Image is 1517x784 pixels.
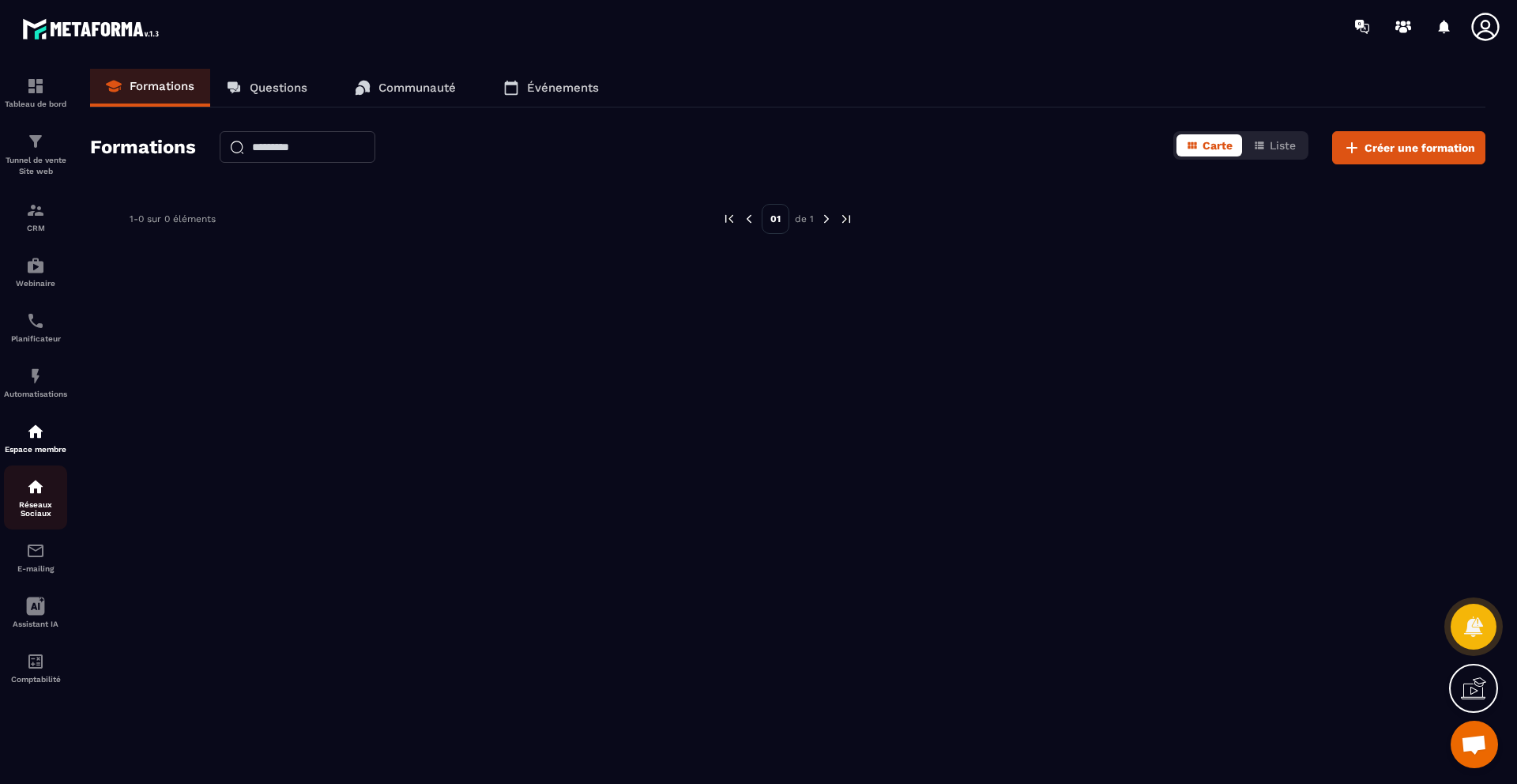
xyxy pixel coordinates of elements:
[26,77,45,96] img: formation
[762,204,789,234] p: 01
[90,69,210,107] a: Formations
[4,100,67,108] p: Tableau de bord
[250,81,307,95] p: Questions
[4,120,67,189] a: formationformationTunnel de vente Site web
[4,465,67,530] a: social-networksocial-networkRéseaux Sociaux
[4,155,67,177] p: Tunnel de vente Site web
[26,311,45,330] img: scheduler
[4,244,67,300] a: automationsautomationsWebinaire
[378,81,456,95] p: Communauté
[1451,721,1498,768] div: Ouvrir le chat
[26,367,45,386] img: automations
[1270,139,1296,152] span: Liste
[722,212,736,226] img: prev
[742,212,756,226] img: prev
[26,422,45,441] img: automations
[1332,131,1485,164] button: Créer une formation
[4,65,67,120] a: formationformationTableau de bord
[487,69,615,107] a: Événements
[4,355,67,410] a: automationsautomationsAutomatisations
[4,640,67,695] a: accountantaccountantComptabilité
[819,212,834,226] img: next
[4,445,67,454] p: Espace membre
[130,79,194,93] p: Formations
[4,500,67,518] p: Réseaux Sociaux
[4,410,67,465] a: automationsautomationsEspace membre
[4,675,67,684] p: Comptabilité
[26,477,45,496] img: social-network
[130,213,216,224] p: 1-0 sur 0 éléments
[26,201,45,220] img: formation
[1244,134,1305,156] button: Liste
[4,390,67,398] p: Automatisations
[4,564,67,573] p: E-mailing
[4,189,67,244] a: formationformationCRM
[839,212,853,226] img: next
[4,334,67,343] p: Planificateur
[1365,140,1475,156] span: Créer une formation
[4,279,67,288] p: Webinaire
[22,14,164,43] img: logo
[90,131,196,164] h2: Formations
[26,132,45,151] img: formation
[26,256,45,275] img: automations
[4,530,67,585] a: emailemailE-mailing
[527,81,599,95] p: Événements
[4,620,67,628] p: Assistant IA
[26,652,45,671] img: accountant
[339,69,472,107] a: Communauté
[26,541,45,560] img: email
[4,585,67,640] a: Assistant IA
[4,224,67,232] p: CRM
[795,213,814,225] p: de 1
[1176,134,1242,156] button: Carte
[210,69,323,107] a: Questions
[1203,139,1233,152] span: Carte
[4,300,67,355] a: schedulerschedulerPlanificateur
